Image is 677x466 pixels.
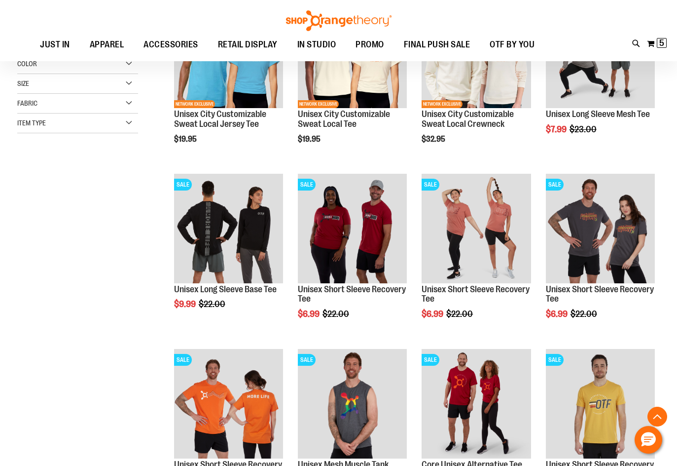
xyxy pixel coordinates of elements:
[293,169,412,344] div: product
[422,174,531,283] img: Product image for Unisex Short Sleeve Recovery Tee
[199,299,227,309] span: $22.00
[298,179,316,191] span: SALE
[570,124,598,134] span: $23.00
[404,34,470,56] span: FINAL PUSH SALE
[480,34,544,56] a: OTF BY YOU
[298,354,316,366] span: SALE
[546,174,655,283] img: Product image for Unisex Short Sleeve Recovery Tee
[322,309,351,319] span: $22.00
[346,34,394,56] a: PROMO
[356,34,384,56] span: PROMO
[570,309,599,319] span: $22.00
[298,349,407,458] img: Product image for Unisex Mesh Muscle Tank
[422,135,447,144] span: $32.95
[17,60,37,68] span: Color
[659,38,664,48] span: 5
[174,179,192,191] span: SALE
[174,349,283,458] img: Product image for Unisex Short Sleeve Recovery Tee
[80,34,134,56] a: APPAREL
[174,174,283,283] img: Product image for Unisex Long Sleeve Base Tee
[297,34,336,56] span: IN STUDIO
[394,34,480,56] a: FINAL PUSH SALE
[298,174,407,283] img: Product image for Unisex SS Recovery Tee
[298,109,390,129] a: Unisex City Customizable Sweat Local Tee
[541,169,660,344] div: product
[17,99,37,107] span: Fabric
[546,179,564,191] span: SALE
[546,349,655,460] a: Product image for Unisex Short Sleeve Recovery TeeSALE
[298,100,339,108] span: NETWORK EXCLUSIVE
[422,100,463,108] span: NETWORK EXCLUSIVE
[422,284,530,304] a: Unisex Short Sleeve Recovery Tee
[422,309,445,319] span: $6.99
[490,34,534,56] span: OTF BY YOU
[40,34,70,56] span: JUST IN
[422,174,531,284] a: Product image for Unisex Short Sleeve Recovery TeeSALE
[546,349,655,458] img: Product image for Unisex Short Sleeve Recovery Tee
[422,109,514,129] a: Unisex City Customizable Sweat Local Crewneck
[174,135,198,144] span: $19.95
[287,34,346,56] a: IN STUDIO
[446,309,474,319] span: $22.00
[422,349,531,458] img: Product image for Core Unisex Alternative Tee
[174,174,283,284] a: Product image for Unisex Long Sleeve Base TeeSALE
[546,354,564,366] span: SALE
[143,34,198,56] span: ACCESSORIES
[298,309,321,319] span: $6.99
[174,299,197,309] span: $9.99
[635,426,662,454] button: Hello, have a question? Let’s chat.
[647,407,667,427] button: Back To Top
[546,309,569,319] span: $6.99
[546,284,654,304] a: Unisex Short Sleeve Recovery Tee
[298,284,406,304] a: Unisex Short Sleeve Recovery Tee
[298,135,322,144] span: $19.95
[134,34,208,56] a: ACCESSORIES
[174,349,283,460] a: Product image for Unisex Short Sleeve Recovery TeeSALE
[422,354,439,366] span: SALE
[169,169,288,334] div: product
[285,10,393,31] img: Shop Orangetheory
[422,179,439,191] span: SALE
[17,119,46,127] span: Item Type
[17,79,29,87] span: Size
[208,34,287,56] a: RETAIL DISPLAY
[90,34,124,56] span: APPAREL
[218,34,278,56] span: RETAIL DISPLAY
[546,124,568,134] span: $7.99
[30,34,80,56] a: JUST IN
[174,100,215,108] span: NETWORK EXCLUSIVE
[174,284,277,294] a: Unisex Long Sleeve Base Tee
[417,169,535,344] div: product
[546,174,655,284] a: Product image for Unisex Short Sleeve Recovery TeeSALE
[546,109,650,119] a: Unisex Long Sleeve Mesh Tee
[298,174,407,284] a: Product image for Unisex SS Recovery TeeSALE
[174,354,192,366] span: SALE
[422,349,531,460] a: Product image for Core Unisex Alternative TeeSALE
[298,349,407,460] a: Product image for Unisex Mesh Muscle TankSALE
[174,109,266,129] a: Unisex City Customizable Sweat Local Jersey Tee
